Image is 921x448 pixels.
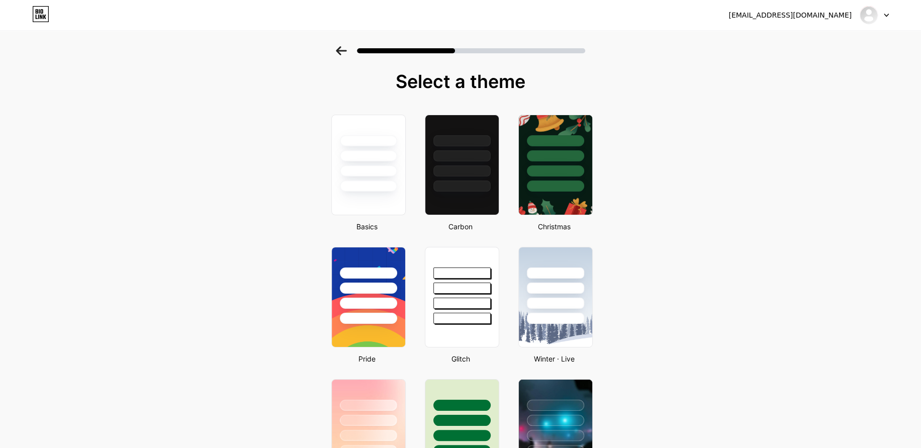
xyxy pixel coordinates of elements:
[327,71,594,92] div: Select a theme
[328,353,406,364] div: Pride
[859,6,878,25] img: sportbooks
[328,221,406,232] div: Basics
[515,353,593,364] div: Winter · Live
[515,221,593,232] div: Christmas
[728,10,852,21] div: [EMAIL_ADDRESS][DOMAIN_NAME]
[422,221,499,232] div: Carbon
[422,353,499,364] div: Glitch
